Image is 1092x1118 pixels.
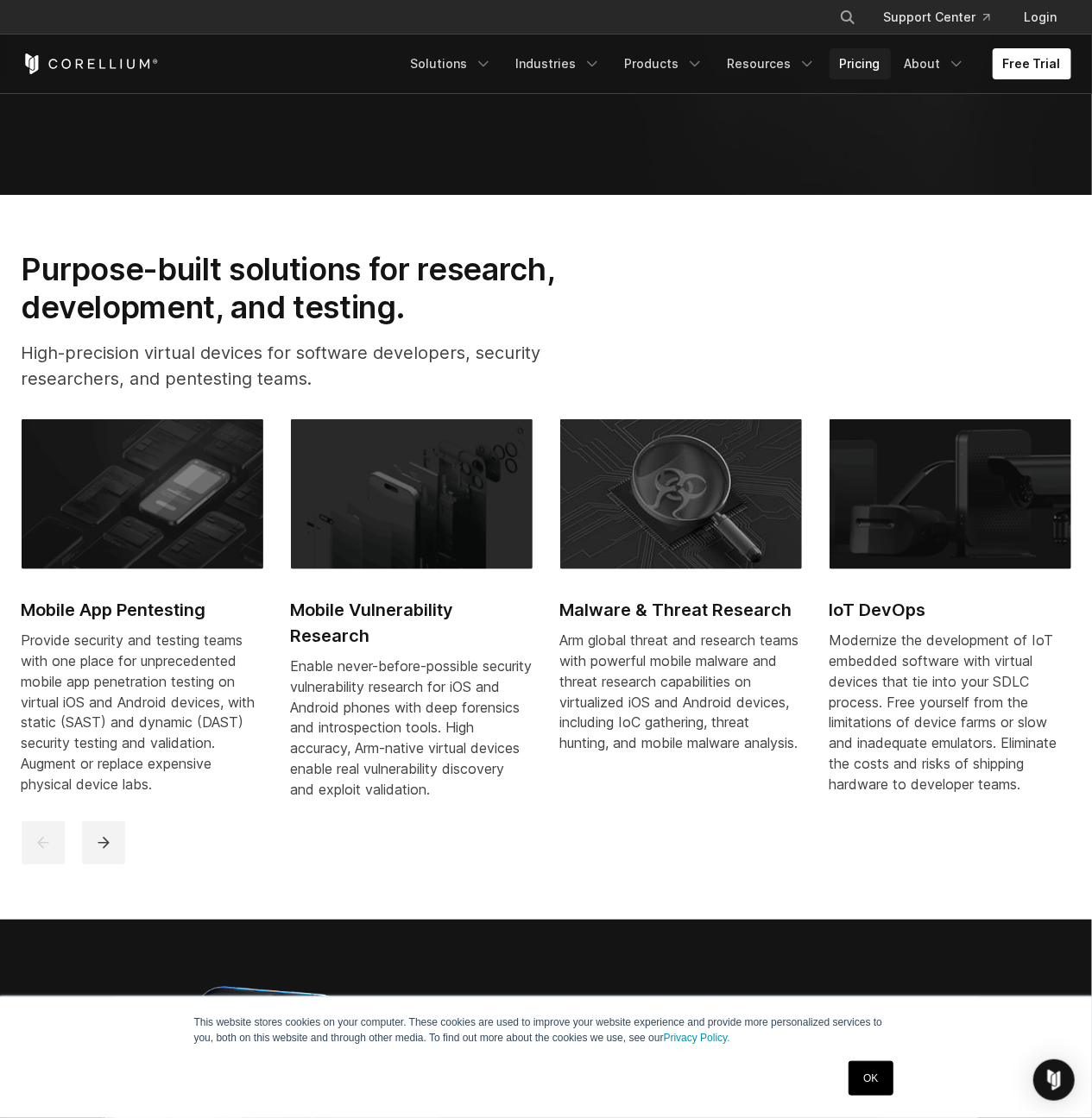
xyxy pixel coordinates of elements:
[22,630,263,795] div: Provide security and testing teams with one place for unprecedented mobile app penetration testin...
[615,48,714,79] a: Products
[22,419,263,569] img: Mobile App Pentesting
[401,48,1071,79] div: Navigation Menu
[849,1061,893,1096] a: OK
[560,419,802,775] a: Malware & Threat Research Malware & Threat Research Arm global threat and research teams with pow...
[830,630,1071,795] div: Modernize the development of IoT embedded software with virtual devices that tie into your SDLC p...
[82,821,125,864] button: next
[401,48,502,79] a: Solutions
[830,597,1071,623] h2: IoT DevOps
[870,2,1004,33] a: Support Center
[717,48,826,79] a: Resources
[22,419,263,816] a: Mobile App Pentesting Mobile App Pentesting Provide security and testing teams with one place for...
[194,1014,899,1046] p: This website stores cookies on your computer. These cookies are used to improve your website expe...
[291,656,533,801] div: Enable never-before-possible security vulnerability research for iOS and Android phones with deep...
[291,419,533,569] img: Mobile Vulnerability Research
[830,48,891,79] a: Pricing
[22,250,610,327] h2: Purpose-built solutions for research, development, and testing.
[22,821,65,864] button: previous
[818,2,1071,33] div: Navigation Menu
[506,48,611,79] a: Industries
[832,2,863,33] button: Search
[22,340,610,392] p: High-precision virtual devices for software developers, security researchers, and pentesting teams.
[830,419,1071,816] a: IoT DevOps IoT DevOps Modernize the development of IoT embedded software with virtual devices tha...
[830,419,1071,569] img: IoT DevOps
[1011,2,1071,33] a: Login
[560,630,802,754] div: Arm global threat and research teams with powerful mobile malware and threat research capabilitie...
[664,1032,730,1044] a: Privacy Policy.
[291,419,533,821] a: Mobile Vulnerability Research Mobile Vulnerability Research Enable never-before-possible security...
[560,597,802,623] h2: Malware & Threat Research
[22,53,159,74] a: Corellium Home
[22,597,263,623] h2: Mobile App Pentesting
[993,48,1071,79] a: Free Trial
[894,48,975,79] a: About
[1033,1059,1075,1101] div: Open Intercom Messenger
[560,419,802,569] img: Malware & Threat Research
[291,597,533,649] h2: Mobile Vulnerability Research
